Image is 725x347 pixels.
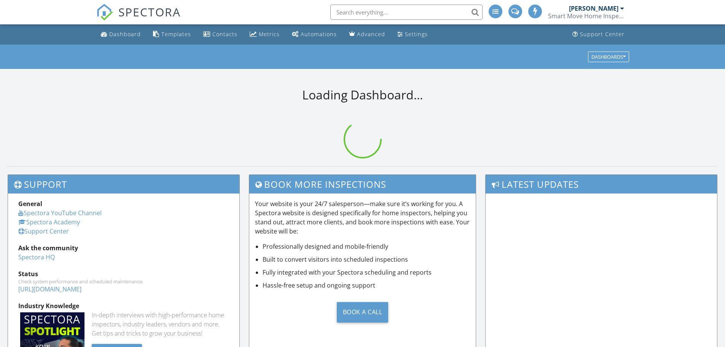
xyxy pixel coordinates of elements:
[591,54,626,59] div: Dashboards
[18,301,229,310] div: Industry Knowledge
[588,51,629,62] button: Dashboards
[263,255,470,264] li: Built to convert visitors into scheduled inspections
[18,227,69,235] a: Support Center
[405,30,428,38] div: Settings
[212,30,237,38] div: Contacts
[255,199,470,236] p: Your website is your 24/7 salesperson—make sure it’s working for you. A Spectora website is desig...
[289,27,340,42] a: Automations (Advanced)
[301,30,337,38] div: Automations
[263,281,470,290] li: Hassle-free setup and ongoing support
[8,175,239,193] h3: Support
[200,27,241,42] a: Contacts
[18,218,80,226] a: Spectora Academy
[18,253,55,261] a: Spectora HQ
[18,278,229,285] div: Check system performance and scheduled maintenance.
[548,12,624,20] div: Smart Move Home Inspections, LLC LHI#11201
[486,175,717,193] h3: Latest Updates
[263,242,470,251] li: Professionally designed and mobile-friendly
[263,268,470,277] li: Fully integrated with your Spectora scheduling and reports
[18,209,102,217] a: Spectora YouTube Channel
[259,30,280,38] div: Metrics
[337,302,389,323] div: Book a Call
[109,30,141,38] div: Dashboard
[330,5,483,20] input: Search everything...
[255,296,470,328] a: Book a Call
[357,30,385,38] div: Advanced
[150,27,194,42] a: Templates
[580,30,625,38] div: Support Center
[394,27,431,42] a: Settings
[346,27,388,42] a: Advanced
[118,4,181,20] span: SPECTORA
[96,10,181,26] a: SPECTORA
[161,30,191,38] div: Templates
[569,5,618,12] div: [PERSON_NAME]
[18,269,229,278] div: Status
[247,27,283,42] a: Metrics
[96,4,113,21] img: The Best Home Inspection Software - Spectora
[18,200,42,208] strong: General
[18,243,229,253] div: Ask the community
[249,175,476,193] h3: Book More Inspections
[92,310,229,338] div: In-depth interviews with high-performance home inspectors, industry leaders, vendors and more. Ge...
[18,285,81,293] a: [URL][DOMAIN_NAME]
[98,27,144,42] a: Dashboard
[569,27,628,42] a: Support Center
